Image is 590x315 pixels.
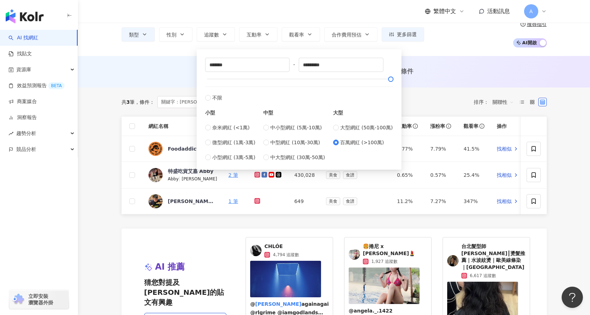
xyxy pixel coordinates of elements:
a: searchAI 找網紅 [9,34,38,41]
span: 互動率 [247,32,262,38]
div: 大型 [333,109,393,117]
a: 效益預測報告BETA [9,82,64,89]
span: 關鍵字：[PERSON_NAME] [157,96,229,108]
a: KOL Avatar🍔捲尼 x [PERSON_NAME]💄1,927 追蹤數 [349,243,427,265]
a: KOL AvatarCHLÓE4,794 追蹤數 [250,243,328,258]
span: 台北髮型師[PERSON_NAME]┃燙髮推薦｜水波紋燙｜歐美線條染｜[GEOGRAPHIC_DATA] [461,243,526,271]
iframe: Help Scout Beacon - Open [562,287,583,308]
span: 中小型網紅 (5萬-10萬) [270,124,322,131]
span: 立即安裝 瀏覽器外掛 [28,293,53,306]
span: 3 [127,99,130,105]
img: KOL Avatar [148,168,163,182]
span: 合作費用預估 [332,32,361,38]
span: 關聯性 [493,96,514,108]
span: 漲粉率 [430,123,445,130]
span: info-circle [412,123,419,130]
span: rise [9,131,13,136]
th: 操作 [491,117,524,136]
div: 0.77% [397,145,419,153]
span: 中型網紅 (10萬-30萬) [270,139,320,146]
span: 觀看率 [289,32,304,38]
span: - [290,61,299,68]
span: 找相似 [497,198,512,205]
span: 微型網紅 (1萬-3萬) [212,139,255,146]
span: 中大型網紅 (30萬-50萬) [270,153,325,161]
img: KOL Avatar [250,245,262,256]
a: 洞察報告 [9,114,37,121]
div: 7.79% [430,145,452,153]
span: 小型網紅 (3萬-5萬) [212,153,255,161]
span: 更多篩選 [397,32,417,37]
a: 找相似 [497,198,519,205]
div: 0.65% [397,171,419,179]
span: @ [250,301,255,307]
span: 6,617 追蹤數 [470,272,496,279]
img: KOL Avatar [148,142,163,156]
span: 食譜 [343,197,357,205]
span: | [179,176,182,181]
button: 追蹤數 [197,27,235,41]
span: question-circle [521,22,526,27]
div: 搜尋指引 [527,21,547,27]
span: 美食 [326,197,340,205]
span: 食譜 [343,171,357,179]
mark: [PERSON_NAME] [255,301,301,307]
span: 繁體中文 [433,7,456,15]
span: 猜您對提及[PERSON_NAME]的貼文有興趣 [144,277,226,307]
span: 類型 [129,32,139,38]
span: CHLÓE [264,243,299,250]
div: [PERSON_NAME]搞笑廚房 [168,198,214,205]
button: 性別 [159,27,192,41]
button: 合作費用預估 [324,27,377,41]
span: 找相似 [497,172,512,179]
div: 排序： [474,96,518,108]
img: KOL Avatar [349,248,360,260]
button: 類型 [122,27,155,41]
a: KOL Avatar台北髮型師[PERSON_NAME]┃燙髮推薦｜水波紋燙｜歐美線條染｜[GEOGRAPHIC_DATA]6,617 追蹤數 [447,243,526,279]
div: 0.57% [430,171,452,179]
a: KOL Avatar[PERSON_NAME]搞笑廚房 [148,194,217,208]
span: A [529,7,533,15]
div: 25.4% [463,171,485,179]
div: 41.5% [463,145,485,153]
img: logo [6,9,44,23]
span: 奈米網紅 (<1萬) [212,124,250,131]
span: 競品分析 [16,141,36,157]
span: 不限 [212,94,222,102]
span: 1,927 追蹤數 [371,258,398,265]
span: 🍔捲尼 x [PERSON_NAME]💄 [363,243,427,257]
button: 互動率 [239,27,277,41]
img: KOL Avatar [447,255,459,266]
span: 活動訊息 [487,8,510,15]
a: 找相似 [497,146,519,153]
span: 資源庫 [16,62,31,78]
a: chrome extension立即安裝 瀏覽器外掛 [9,290,69,309]
span: 找相似 [497,146,512,153]
a: 找貼文 [9,50,32,57]
div: Foodaddict美食大人+ [168,145,214,152]
span: 互動率 [397,123,412,130]
span: 追蹤數 [204,32,219,38]
a: KOL AvatarFoodaddict美食大人+ [148,142,217,156]
div: 347% [463,197,485,205]
span: 性別 [167,32,176,38]
td: 430,028 [288,162,320,189]
span: AI 推薦 [155,261,185,273]
span: Abby [168,176,179,181]
button: 觀看率 [282,27,320,41]
img: chrome extension [11,294,25,305]
span: 美食 [326,171,340,179]
a: 1 筆 [228,198,238,204]
a: 找相似 [497,172,519,179]
td: 649 [288,189,320,214]
a: KOL Avatar特盛吃貨艾嘉 AbbyAbby|[PERSON_NAME] [148,168,217,182]
button: 更多篩選 [382,27,424,41]
div: 特盛吃貨艾嘉 Abby [168,168,214,175]
span: info-circle [445,123,452,130]
div: 中型 [263,109,325,117]
span: 4,794 追蹤數 [273,252,299,258]
a: 2 筆 [228,172,238,178]
span: info-circle [478,123,485,130]
span: [PERSON_NAME] [182,176,217,181]
th: 網紅名稱 [143,117,223,136]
